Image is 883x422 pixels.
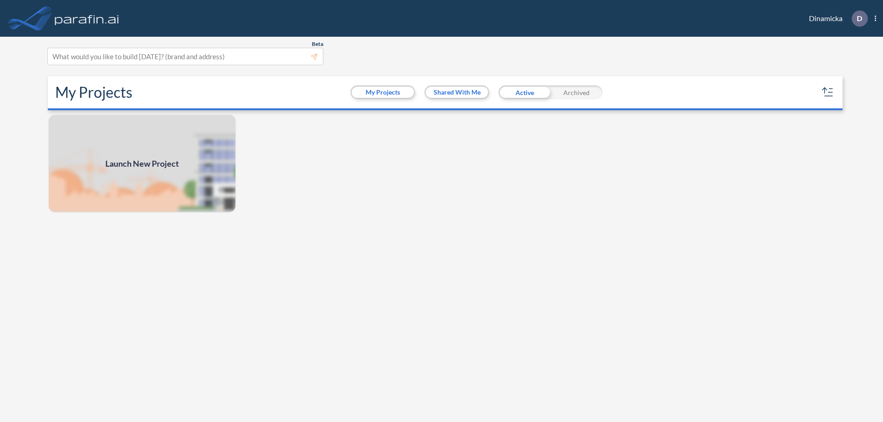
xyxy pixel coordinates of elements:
[795,11,876,27] div: Dinamicka
[105,158,179,170] span: Launch New Project
[499,85,550,99] div: Active
[53,9,121,28] img: logo
[312,40,323,48] span: Beta
[820,85,835,100] button: sort
[48,114,236,213] a: Launch New Project
[55,84,132,101] h2: My Projects
[352,87,414,98] button: My Projects
[48,114,236,213] img: add
[426,87,488,98] button: Shared With Me
[550,85,602,99] div: Archived
[857,14,862,23] p: D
